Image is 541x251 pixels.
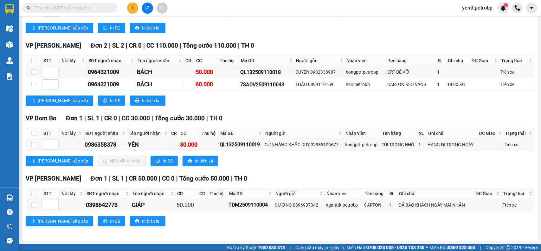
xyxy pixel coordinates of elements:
[98,156,146,166] button: downloadNhập kho nhận
[472,57,493,64] span: ĐC Giao
[501,57,528,64] span: Trạng thái
[98,216,125,226] button: printerIn DS
[38,157,88,164] span: [PERSON_NAME] sắp xếp
[26,115,56,122] span: VP Bom Bo
[208,188,228,199] th: Thu hộ
[184,56,195,66] th: CR
[61,130,77,137] span: Nơi lấy
[85,140,126,149] div: 0986358378
[163,157,173,164] span: In DS
[366,245,424,250] strong: 0708 023 035 - 0935 103 250
[91,175,107,182] span: Đơn 1
[137,80,183,89] div: BÁCH
[504,3,508,7] sup: 1
[457,4,498,12] span: yentt.petrobp
[5,4,14,14] img: logo-vxr
[98,96,125,106] button: printerIn DS
[131,199,176,211] td: GIÁP
[418,128,427,139] th: SL
[130,216,165,226] button: printerIn biên lai
[110,97,120,104] span: In DS
[209,115,222,122] span: TH 0
[503,190,528,197] span: Trạng thái
[88,68,135,76] div: 0964321009
[183,156,218,166] button: printerIn biên lai
[26,175,81,182] span: VP [PERSON_NAME]
[195,56,218,66] th: CC
[196,68,217,76] div: 50.000
[38,24,88,31] span: [PERSON_NAME] sắp xếp
[38,218,88,225] span: [PERSON_NAME] sắp xếp
[229,201,273,209] div: TDM2509110004
[346,244,424,251] span: Miền Nam
[6,41,13,48] img: warehouse-icon
[131,6,135,10] span: plus
[389,201,396,208] div: 1
[156,159,160,164] span: printer
[137,68,183,76] div: BÁCH
[388,188,397,199] th: SL
[218,56,239,66] th: Thu hộ
[206,115,208,122] span: |
[448,245,475,250] strong: 0369 525 060
[127,139,170,151] td: YÊN
[239,66,294,78] td: QL132509110018
[480,244,481,251] span: |
[132,190,169,197] span: Tên người nhận
[61,57,80,64] span: Nơi lấy
[476,190,495,197] span: ĐC Giao
[295,81,344,88] div: THẢO 0899119159
[91,42,107,49] span: Đơn 2
[179,128,200,139] th: CC
[6,73,13,80] img: solution-icon
[109,42,111,49] span: |
[239,78,294,91] td: 78ADV2509110043
[364,201,387,208] div: CARTON
[103,219,107,224] span: printer
[66,115,83,122] span: Đơn 1
[35,4,110,11] input: Tìm tên, số ĐT hoặc mã đơn
[200,128,219,139] th: Thu hộ
[159,175,160,182] span: |
[136,78,184,91] td: BÁCH
[220,141,262,149] div: QL132509110019
[387,56,436,66] th: Tên hàng
[103,98,107,103] span: printer
[170,128,179,139] th: CR
[151,156,178,166] button: printerIn DS
[6,195,13,201] img: warehouse-icon
[7,209,13,215] span: question-circle
[296,57,338,64] span: Người gửi
[135,98,139,103] span: printer
[26,42,81,49] span: VP [PERSON_NAME]
[31,159,35,164] span: sort-ascending
[177,201,196,209] div: 50.000
[290,244,291,251] span: |
[87,190,124,197] span: SĐT người nhận
[110,24,120,31] span: In DS
[112,42,124,49] span: SL 2
[26,156,93,166] button: sort-ascending[PERSON_NAME] sắp xếp
[31,219,35,224] span: sort-ascending
[136,66,184,78] td: BÁCH
[429,244,475,251] span: Miền Bắc
[85,199,131,211] td: 0398642773
[126,175,127,182] span: |
[142,24,160,31] span: In biên lai
[176,175,178,182] span: |
[419,141,425,148] div: 1
[275,201,323,208] div: CƯỜNG 0396937342
[265,130,337,137] span: Người gửi
[381,128,418,139] th: Tên hàng
[130,23,165,33] button: printerIn biên lai
[526,3,537,14] button: caret-down
[110,218,120,225] span: In DS
[26,6,31,10] span: search
[240,81,293,89] div: 78ADV2509110043
[157,3,168,14] button: aim
[38,97,88,104] span: [PERSON_NAME] sắp xếp
[198,188,208,199] th: CC
[427,128,477,139] th: Ghi chú
[88,57,129,64] span: SĐT người nhận
[344,128,381,139] th: Nhân viên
